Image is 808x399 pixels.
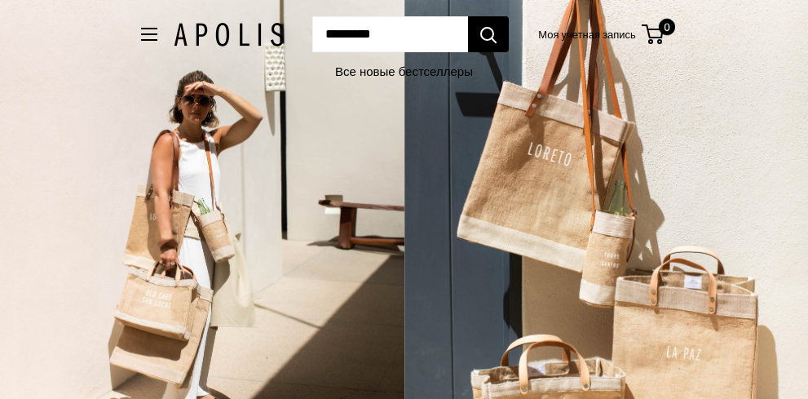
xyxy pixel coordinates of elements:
[335,64,356,79] a: Все
[643,24,664,44] a: 0
[312,16,468,52] input: Искать...
[399,64,473,79] a: бестселлеры
[468,16,509,52] button: Искать
[538,24,635,44] a: Моя учетная запись
[141,28,157,41] button: Открыть меню
[174,23,284,47] img: Аполис
[360,64,395,79] a: новые
[659,19,675,35] span: 0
